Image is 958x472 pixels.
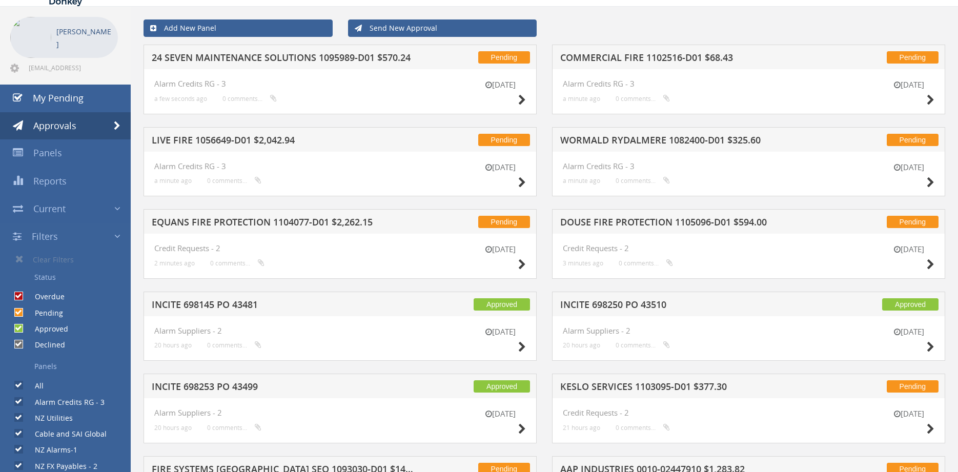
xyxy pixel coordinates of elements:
h5: 24 SEVEN MAINTENANCE SOLUTIONS 1095989-D01 $570.24 [152,53,416,66]
a: Clear Filters [8,250,131,269]
h4: Alarm Credits RG - 3 [154,162,526,171]
span: Pending [887,51,939,64]
span: Panels [33,147,62,159]
label: Cable and SAI Global [25,429,107,439]
label: Pending [25,308,63,318]
small: 0 comments... [616,95,670,102]
h5: INCITE 698250 PO 43510 [560,300,824,313]
a: Add New Panel [144,19,333,37]
h4: Alarm Credits RG - 3 [563,79,934,88]
span: Pending [478,216,530,228]
span: Pending [478,134,530,146]
small: 0 comments... [207,341,261,349]
h5: COMMERCIAL FIRE 1102516-D01 $68.43 [560,53,824,66]
h4: Alarm Suppliers - 2 [154,326,526,335]
a: Status [8,269,131,286]
small: [DATE] [475,408,526,419]
small: 20 hours ago [563,341,600,349]
label: NZ Utilities [25,413,73,423]
small: 0 comments... [616,177,670,184]
small: [DATE] [475,244,526,255]
span: Pending [887,134,939,146]
small: 20 hours ago [154,424,192,432]
span: Reports [33,175,67,187]
small: a minute ago [563,177,600,184]
small: [DATE] [883,162,934,173]
h4: Credit Requests - 2 [154,244,526,253]
label: All [25,381,44,391]
h5: KESLO SERVICES 1103095-D01 $377.30 [560,382,824,395]
label: Overdue [25,292,65,302]
span: Pending [887,380,939,393]
h4: Credit Requests - 2 [563,244,934,253]
span: Current [33,202,66,215]
small: [DATE] [475,326,526,337]
small: 0 comments... [619,259,673,267]
span: Filters [32,230,58,242]
h4: Alarm Credits RG - 3 [563,162,934,171]
small: 20 hours ago [154,341,192,349]
small: a few seconds ago [154,95,207,102]
span: Approved [882,298,939,311]
small: 21 hours ago [563,424,600,432]
h5: LIVE FIRE 1056649-D01 $2,042.94 [152,135,416,148]
small: [DATE] [883,408,934,419]
h5: INCITE 698145 PO 43481 [152,300,416,313]
small: [DATE] [883,79,934,90]
small: 0 comments... [207,177,261,184]
small: 0 comments... [616,424,670,432]
span: Pending [478,51,530,64]
small: 3 minutes ago [563,259,603,267]
small: [DATE] [883,244,934,255]
p: [PERSON_NAME] [56,25,113,51]
label: Approved [25,324,68,334]
h5: EQUANS FIRE PROTECTION 1104077-D01 $2,262.15 [152,217,416,230]
span: My Pending [33,92,84,104]
small: a minute ago [563,95,600,102]
small: 0 comments... [207,424,261,432]
span: Approved [474,298,530,311]
span: [EMAIL_ADDRESS][DOMAIN_NAME] [29,64,116,72]
label: Alarm Credits RG - 3 [25,397,105,407]
label: Declined [25,340,65,350]
span: Approved [474,380,530,393]
small: a minute ago [154,177,192,184]
a: Send New Approval [348,19,537,37]
small: 0 comments... [616,341,670,349]
h4: Alarm Suppliers - 2 [563,326,934,335]
span: Pending [887,216,939,228]
h5: DOUSE FIRE PROTECTION 1105096-D01 $594.00 [560,217,824,230]
h4: Alarm Suppliers - 2 [154,408,526,417]
small: [DATE] [475,162,526,173]
span: Approvals [33,119,76,132]
small: [DATE] [883,326,934,337]
label: NZ FX Payables - 2 [25,461,97,471]
small: 0 comments... [222,95,277,102]
a: Panels [8,358,131,375]
small: 0 comments... [210,259,264,267]
label: NZ Alarms-1 [25,445,77,455]
small: 2 minutes ago [154,259,195,267]
h5: INCITE 698253 PO 43499 [152,382,416,395]
h4: Credit Requests - 2 [563,408,934,417]
h5: WORMALD RYDALMERE 1082400-D01 $325.60 [560,135,824,148]
h4: Alarm Credits RG - 3 [154,79,526,88]
small: [DATE] [475,79,526,90]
